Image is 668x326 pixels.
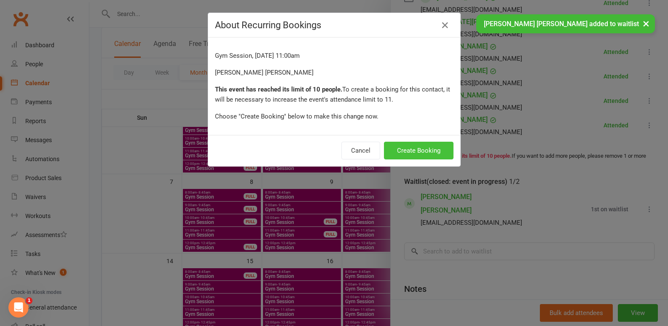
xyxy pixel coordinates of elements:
[215,69,314,76] span: [PERSON_NAME] [PERSON_NAME]
[215,86,450,103] span: To create a booking for this contact, it will be necessary to increase the event's attendance lim...
[384,142,453,159] button: Create Booking
[341,142,380,159] button: Cancel
[26,297,32,304] span: 1
[438,19,452,32] button: Close
[215,113,378,120] span: Choose "Create Booking" below to make this change now.
[215,20,453,30] h4: About Recurring Bookings
[215,86,342,93] strong: This event has reached its limit of 10 people.
[8,297,29,318] iframe: Intercom live chat
[215,52,300,59] span: Gym Session, [DATE] 11:00am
